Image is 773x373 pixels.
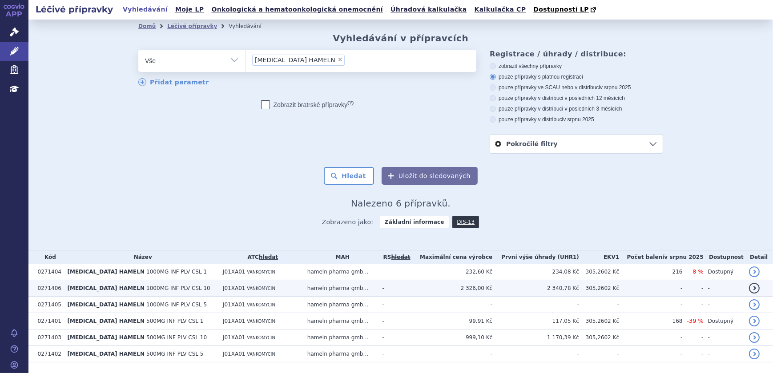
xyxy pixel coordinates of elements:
span: J01XA01 [223,318,246,324]
label: pouze přípravky v distribuci [490,116,663,123]
a: vyhledávání neobsahuje žádnou platnou referenční skupinu [391,254,410,260]
span: v srpnu 2025 [563,116,594,123]
td: - [704,346,745,362]
td: - [378,297,411,313]
th: Kód [33,250,63,264]
td: - [378,329,411,346]
td: hameln pharma gmb... [303,346,378,362]
a: Pokročilé filtry [490,135,663,153]
td: 2 326,00 Kč [411,280,493,297]
td: 0271403 [33,329,63,346]
td: hameln pharma gmb... [303,313,378,329]
td: 168 [619,313,682,329]
span: 1000MG INF PLV CSL 1 [146,269,207,275]
span: Nalezeno 6 přípravků. [351,198,451,209]
td: hameln pharma gmb... [303,280,378,297]
td: hameln pharma gmb... [303,264,378,280]
a: detail [749,266,760,277]
span: J01XA01 [223,351,246,357]
td: - [378,280,411,297]
td: 117,05 Kč [492,313,579,329]
label: zobrazit všechny přípravky [490,63,663,70]
th: Detail [745,250,773,264]
td: 0271402 [33,346,63,362]
th: MAH [303,250,378,264]
span: VANKOMYCIN [247,319,275,324]
del: hledat [391,254,410,260]
button: Uložit do sledovaných [382,167,478,185]
span: J01XA01 [223,302,246,308]
span: J01XA01 [223,269,246,275]
li: Vyhledávání [229,20,273,33]
td: - [619,346,682,362]
a: Kalkulačka CP [472,4,529,16]
label: pouze přípravky ve SCAU nebo v distribuci [490,84,663,91]
th: Dostupnost [704,250,745,264]
td: 999,10 Kč [411,329,493,346]
td: - [492,297,579,313]
span: v srpnu 2025 [600,84,631,91]
th: Maximální cena výrobce [411,250,493,264]
a: Domů [138,23,156,29]
strong: Základní informace [380,216,449,228]
td: 2 340,78 Kč [492,280,579,297]
td: hameln pharma gmb... [303,297,378,313]
td: 216 [619,264,682,280]
input: [MEDICAL_DATA] HAMELN [347,54,352,65]
span: 500MG INF PLV CSL 1 [146,318,203,324]
label: pouze přípravky s platnou registrací [490,73,663,80]
td: - [619,329,682,346]
td: 0271404 [33,264,63,280]
td: 305,2602 Kč [579,313,619,329]
td: 0271401 [33,313,63,329]
a: detail [749,349,760,359]
td: - [683,329,704,346]
th: Počet balení [619,250,704,264]
th: Název [63,250,218,264]
span: [MEDICAL_DATA] HAMELN [67,334,144,341]
td: - [619,280,682,297]
span: 1000MG INF PLV CSL 10 [146,285,210,291]
button: Hledat [324,167,374,185]
td: 305,2602 Kč [579,264,619,280]
span: v srpnu 2025 [664,254,703,260]
th: RS [378,250,411,264]
td: 305,2602 Kč [579,329,619,346]
td: - [378,346,411,362]
th: ATC [218,250,303,264]
h2: Vyhledávání v přípravcích [333,33,469,44]
th: První výše úhrady (UHR1) [492,250,579,264]
td: 0271406 [33,280,63,297]
a: Přidat parametr [138,78,209,86]
label: Zobrazit bratrské přípravky [261,100,354,109]
td: - [378,313,411,329]
a: Léčivé přípravky [167,23,217,29]
span: J01XA01 [223,334,246,341]
span: [MEDICAL_DATA] HAMELN [67,318,144,324]
a: DIS-13 [452,216,479,228]
a: detail [749,316,760,326]
a: Vyhledávání [120,4,170,16]
td: - [579,297,619,313]
span: VANKOMYCIN [247,335,275,340]
td: 0271405 [33,297,63,313]
span: VANKOMYCIN [247,270,275,274]
span: [MEDICAL_DATA] HAMELN [67,285,144,291]
span: VANKOMYCIN [247,352,275,357]
span: [MEDICAL_DATA] HAMELN [67,351,144,357]
td: - [579,346,619,362]
a: detail [749,299,760,310]
td: - [704,280,745,297]
td: - [704,297,745,313]
span: Dostupnosti LP [533,6,589,13]
a: Úhradová kalkulačka [388,4,470,16]
td: - [411,297,493,313]
span: VANKOMYCIN [247,286,275,291]
h3: Registrace / úhrady / distribuce: [490,50,663,58]
td: - [378,264,411,280]
span: J01XA01 [223,285,246,291]
label: pouze přípravky v distribuci v posledních 12 měsících [490,95,663,102]
abbr: (?) [347,100,354,106]
span: Zobrazeno jako: [322,216,374,228]
td: 234,08 Kč [492,264,579,280]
